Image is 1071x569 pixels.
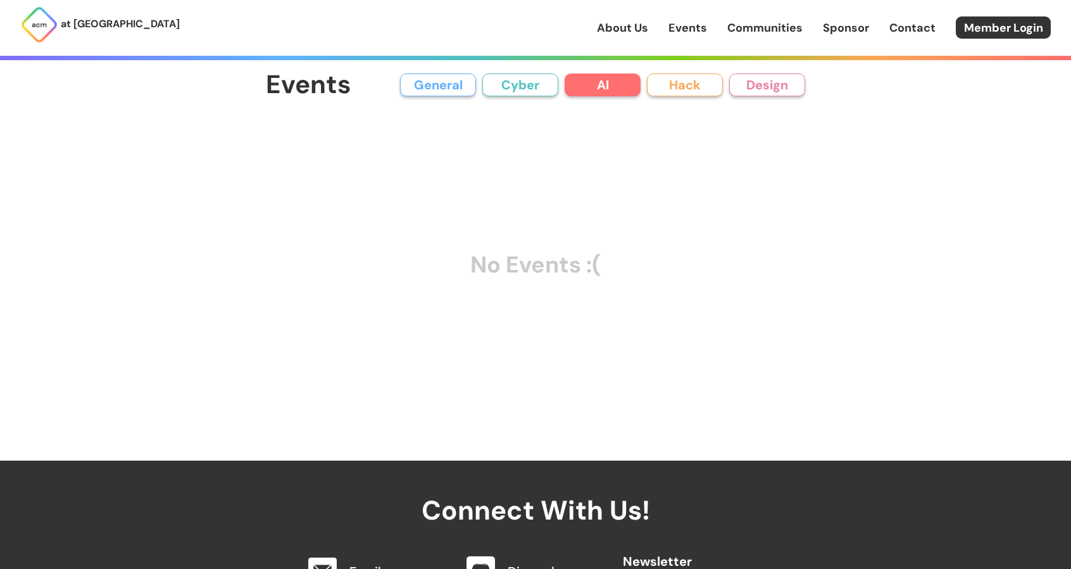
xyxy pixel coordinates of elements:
[20,6,180,44] a: at [GEOGRAPHIC_DATA]
[266,71,351,99] h1: Events
[647,74,723,96] button: Hack
[20,6,58,44] img: ACM Logo
[294,461,777,525] h2: Connect With Us!
[400,74,476,96] button: General
[956,16,1051,39] a: Member Login
[729,74,805,96] button: Design
[597,20,648,36] a: About Us
[823,20,869,36] a: Sponsor
[482,74,558,96] button: Cyber
[727,20,803,36] a: Communities
[623,542,777,568] h2: Newsletter
[668,20,707,36] a: Events
[61,16,180,32] p: at [GEOGRAPHIC_DATA]
[889,20,936,36] a: Contact
[266,122,805,407] div: No Events :(
[565,74,641,96] button: AI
